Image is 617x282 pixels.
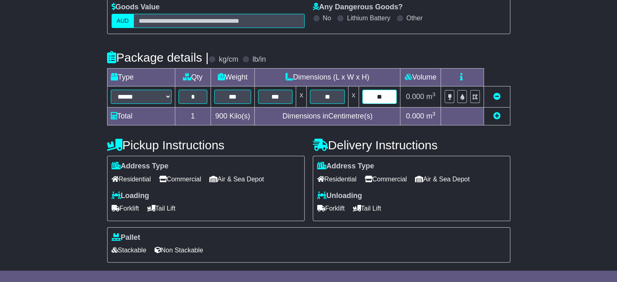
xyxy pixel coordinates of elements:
td: Qty [175,69,211,86]
span: Residential [112,173,151,185]
span: Commercial [365,173,407,185]
sup: 3 [432,91,436,97]
span: Tail Lift [147,202,176,215]
td: 1 [175,108,211,125]
td: Total [107,108,175,125]
span: m [426,112,436,120]
h4: Package details | [107,51,209,64]
td: Kilo(s) [211,108,254,125]
span: 0.000 [406,93,424,101]
span: 0.000 [406,112,424,120]
td: x [348,86,359,108]
a: Remove this item [493,93,501,101]
span: m [426,93,436,101]
label: Any Dangerous Goods? [313,3,403,12]
span: Non Stackable [155,244,203,256]
td: Dimensions in Centimetre(s) [254,108,400,125]
sup: 3 [432,111,436,117]
label: Other [406,14,423,22]
span: Tail Lift [353,202,381,215]
label: Unloading [317,192,362,200]
span: Air & Sea Depot [209,173,264,185]
span: Residential [317,173,357,185]
h4: Delivery Instructions [313,138,510,152]
td: Volume [400,69,441,86]
label: Address Type [317,162,374,171]
td: Type [107,69,175,86]
label: lb/in [252,55,266,64]
label: kg/cm [219,55,238,64]
label: No [323,14,331,22]
span: 900 [215,112,227,120]
label: Address Type [112,162,169,171]
a: Add new item [493,112,501,120]
span: Air & Sea Depot [415,173,470,185]
span: Forklift [317,202,345,215]
td: Weight [211,69,254,86]
span: Commercial [159,173,201,185]
h4: Pickup Instructions [107,138,305,152]
span: Stackable [112,244,146,256]
td: x [296,86,307,108]
td: Dimensions (L x W x H) [254,69,400,86]
label: Goods Value [112,3,160,12]
span: Forklift [112,202,139,215]
label: AUD [112,14,134,28]
label: Pallet [112,233,140,242]
label: Lithium Battery [347,14,390,22]
label: Loading [112,192,149,200]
